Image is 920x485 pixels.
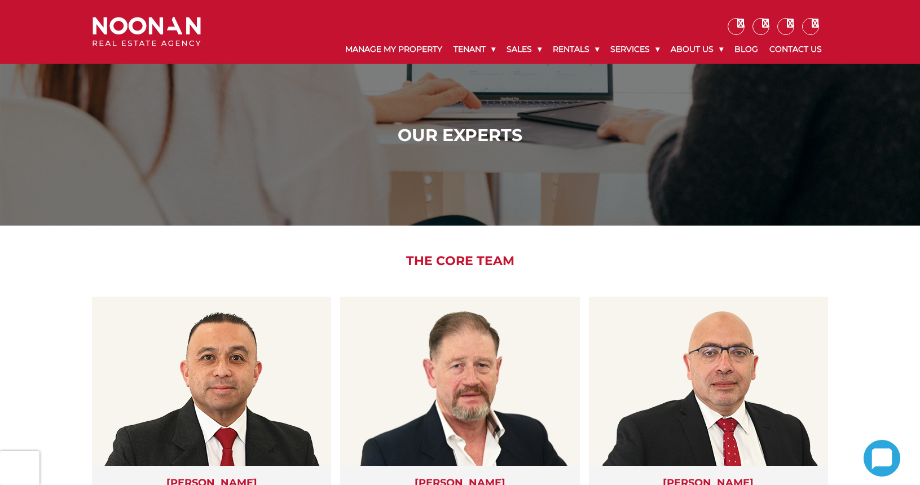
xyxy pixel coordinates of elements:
a: Services [605,35,665,64]
h1: Our Experts [95,125,825,145]
a: Blog [729,35,764,64]
a: Manage My Property [340,35,448,64]
img: Noonan Real Estate Agency [93,17,201,47]
a: Tenant [448,35,501,64]
a: Sales [501,35,547,64]
h2: The Core Team [84,254,836,268]
a: About Us [665,35,729,64]
a: Rentals [547,35,605,64]
a: Contact Us [764,35,827,64]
